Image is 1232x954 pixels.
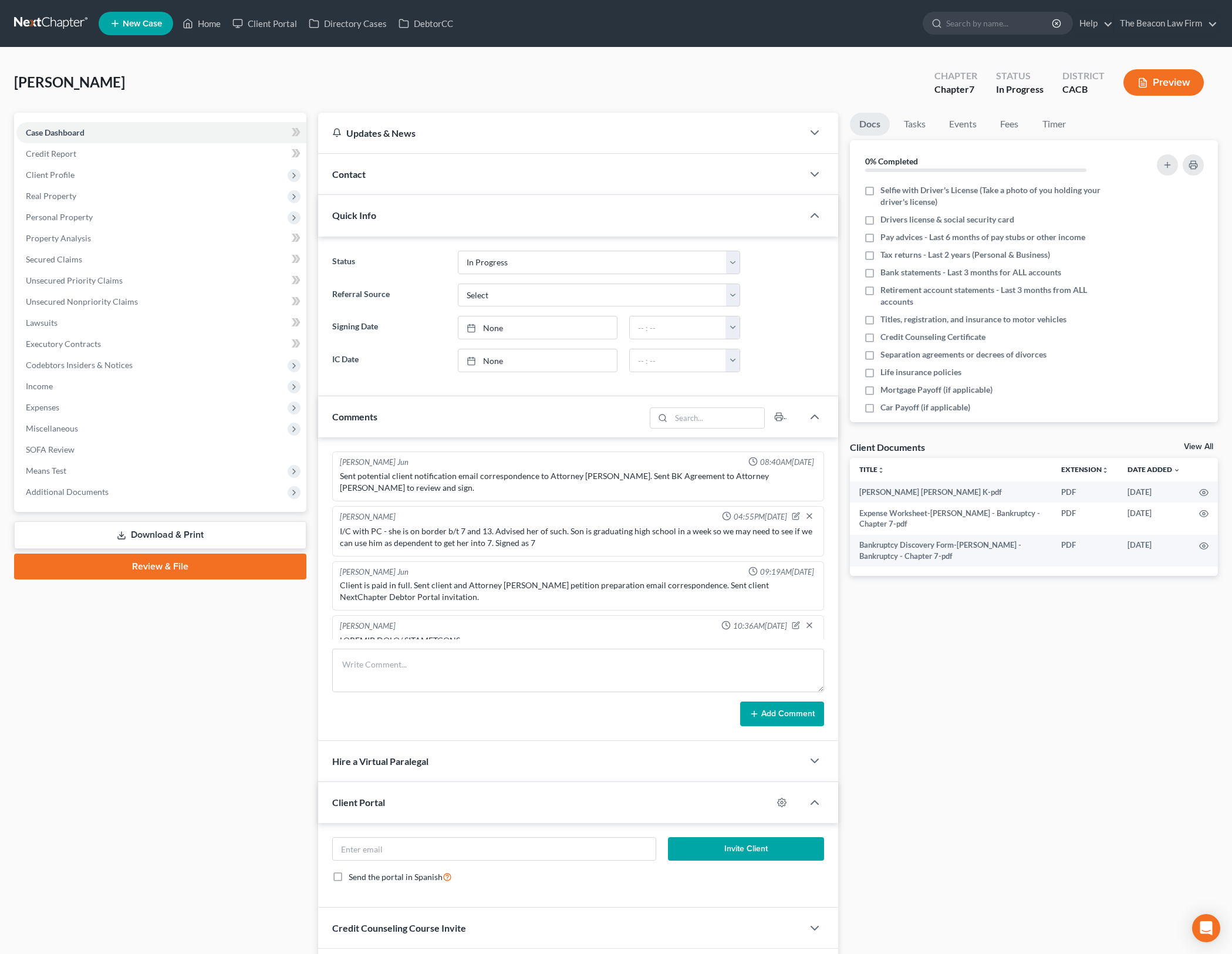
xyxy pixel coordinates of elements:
td: [PERSON_NAME] [PERSON_NAME] K-pdf [850,481,1052,503]
a: Client Portal [227,13,303,34]
span: Client Profile [26,170,75,180]
input: Enter email [333,838,656,860]
span: New Case [123,19,162,28]
span: Executory Contracts [26,339,101,349]
a: Unsecured Priority Claims [16,270,306,291]
span: Secured Claims [26,254,82,264]
span: Credit Counseling Course Invite [332,922,466,933]
div: Open Intercom Messenger [1192,914,1220,942]
span: Life insurance policies [880,366,961,378]
a: Lawsuits [16,312,306,333]
span: Bank statements - Last 3 months for ALL accounts [880,267,1061,278]
span: Income [26,381,53,391]
a: Executory Contracts [16,333,306,355]
span: [PERSON_NAME] [14,73,125,90]
label: Status [326,251,453,274]
a: Titleunfold_more [859,465,885,474]
span: Property Analysis [26,233,91,243]
a: Tasks [895,113,935,136]
div: Chapter [934,69,977,83]
span: Selfie with Driver's License (Take a photo of you holding your driver's license) [880,184,1116,208]
a: SOFA Review [16,439,306,460]
div: [PERSON_NAME] Jun [340,567,409,578]
button: Preview [1123,69,1204,96]
span: Tax returns - Last 2 years (Personal & Business) [880,249,1050,261]
td: PDF [1052,503,1118,535]
a: Timer [1033,113,1075,136]
div: Sent potential client notification email correspondence to Attorney [PERSON_NAME]. Sent BK Agreem... [340,470,816,494]
span: Case Dashboard [26,127,85,137]
span: Retirement account statements - Last 3 months from ALL accounts [880,284,1116,308]
a: None [458,349,617,372]
input: -- : -- [630,349,726,372]
td: Bankruptcy Discovery Form-[PERSON_NAME] - Bankruptcy - Chapter 7-pdf [850,535,1052,567]
span: Unsecured Nonpriority Claims [26,296,138,306]
span: Quick Info [332,210,376,221]
a: DebtorCC [393,13,459,34]
input: Search by name... [946,12,1054,34]
td: [DATE] [1118,535,1190,567]
a: The Beacon Law Firm [1114,13,1217,34]
span: Credit Report [26,149,76,159]
span: Contact [332,168,366,180]
label: IC Date [326,349,453,372]
span: Send the portal in Spanish [349,872,443,882]
span: Means Test [26,466,66,476]
label: Signing Date [326,316,453,339]
td: [DATE] [1118,503,1190,535]
span: 7 [969,83,974,95]
a: Secured Claims [16,249,306,270]
a: Docs [850,113,890,136]
a: Fees [991,113,1028,136]
span: Unsecured Priority Claims [26,275,123,285]
i: unfold_more [877,467,885,474]
div: Status [996,69,1044,83]
div: [PERSON_NAME] [340,511,396,523]
a: Credit Report [16,143,306,164]
input: -- : -- [630,316,726,339]
span: Mortgage Payoff (if applicable) [880,384,993,396]
div: District [1062,69,1105,83]
div: CACB [1062,83,1105,96]
span: Codebtors Insiders & Notices [26,360,133,370]
span: Hire a Virtual Paralegal [332,756,428,767]
a: Directory Cases [303,13,393,34]
input: Search... [671,408,764,428]
span: Titles, registration, and insurance to motor vehicles [880,313,1066,325]
a: Home [177,13,227,34]
span: Drivers license & social security card [880,214,1014,225]
span: Personal Property [26,212,93,222]
td: [DATE] [1118,481,1190,503]
span: 04:55PM[DATE] [734,511,787,522]
td: PDF [1052,481,1118,503]
a: Help [1074,13,1113,34]
div: [PERSON_NAME] [340,621,396,632]
td: PDF [1052,535,1118,567]
button: Add Comment [740,702,824,726]
span: Client Portal [332,797,385,808]
span: Miscellaneous [26,423,78,433]
i: expand_more [1173,467,1180,474]
span: Additional Documents [26,487,109,497]
span: Lawsuits [26,318,58,328]
div: Client is paid in full. Sent client and Attorney [PERSON_NAME] petition preparation email corresp... [340,579,816,603]
span: Comments [332,411,377,422]
a: Events [940,113,986,136]
div: Updates & News [332,127,789,139]
div: Client Documents [850,441,925,453]
a: Case Dashboard [16,122,306,143]
a: Download & Print [14,521,306,549]
a: Date Added expand_more [1128,465,1180,474]
i: unfold_more [1102,467,1109,474]
span: SOFA Review [26,444,75,454]
div: In Progress [996,83,1044,96]
span: Car Payoff (if applicable) [880,402,970,413]
span: 10:36AM[DATE] [733,621,787,632]
button: Invite Client [668,837,824,861]
strong: 0% Completed [865,156,918,166]
span: Real Property [26,191,76,201]
div: [PERSON_NAME] Jun [340,457,409,468]
a: Property Analysis [16,228,306,249]
span: Expenses [26,402,59,412]
a: None [458,316,617,339]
